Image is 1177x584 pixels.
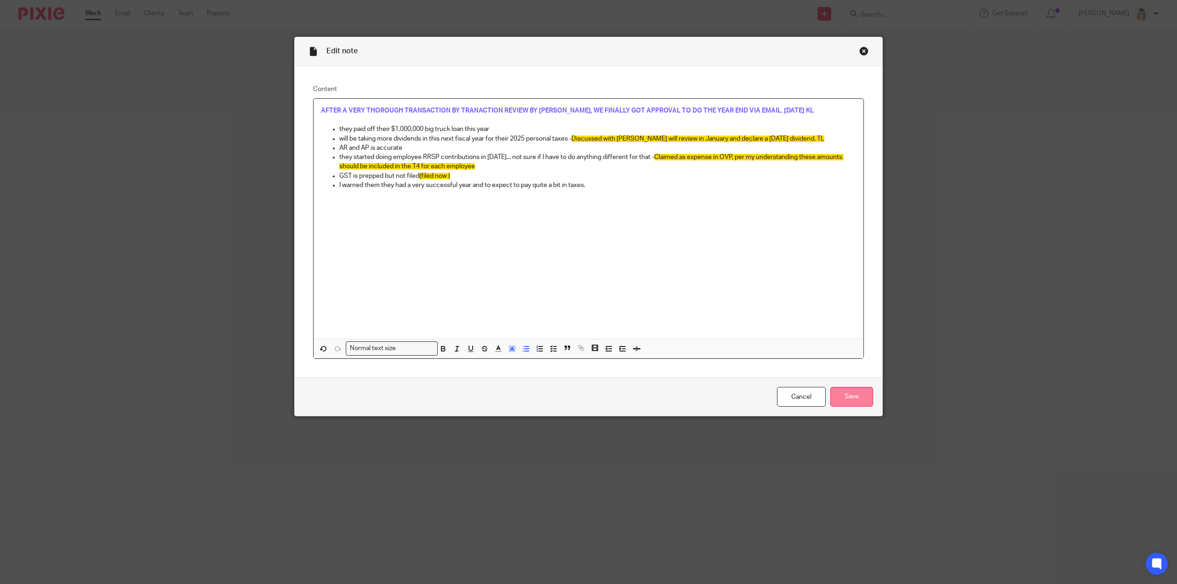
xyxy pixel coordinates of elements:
input: Search for option [399,344,432,353]
p: will be taking more dividends in this next fiscal year for their 2025 personal taxes - [339,134,856,143]
span: (filed now ) [419,173,450,179]
p: GST is prepped but not filed [339,171,856,181]
span: Normal text size [348,344,398,353]
p: I warned them they had a very successful year and to expect to pay quite a bit in taxes. [339,181,856,190]
span: AFTER A VERY THOROUGH TRANSACTION BY TRANACTION REVIEW BY [PERSON_NAME], WE FINALLY GOT APPROVAL ... [321,108,814,114]
span: Discussed with [PERSON_NAME] will review in January and declare a [DATE] dividend. TL [571,136,824,142]
p: they started doing employee RRSP contributions in [DATE]... not sure if I have to do anything dif... [339,153,856,171]
div: Close this dialog window [859,46,868,56]
p: AR and AP is accurate [339,143,856,153]
a: Cancel [777,387,826,407]
label: Content [313,85,864,94]
input: Save [830,387,873,407]
div: Search for option [346,341,438,356]
p: they paid off their $1,000,000 big truck loan this year [339,125,856,134]
span: Edit note [326,47,358,55]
